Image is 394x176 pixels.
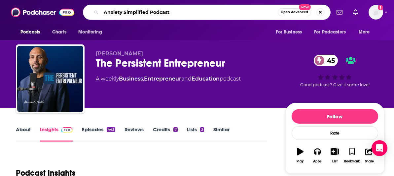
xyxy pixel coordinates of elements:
[125,126,144,142] a: Reviews
[320,55,338,66] span: 45
[11,6,74,19] img: Podchaser - Follow, Share and Rate Podcasts
[17,46,83,112] img: The Persistent Entrepreneur
[309,144,326,167] button: Apps
[350,7,361,18] a: Show notifications dropdown
[40,126,73,142] a: InsightsPodchaser Pro
[369,5,383,20] span: Logged in as KTMSseat4
[299,4,311,10] span: New
[344,159,360,163] div: Bookmark
[107,127,115,132] div: 443
[187,126,204,142] a: Lists3
[326,144,343,167] button: List
[271,26,310,38] button: open menu
[365,159,374,163] div: Share
[343,144,361,167] button: Bookmark
[101,7,278,18] input: Search podcasts, credits, & more...
[83,5,331,20] div: Search podcasts, credits, & more...
[78,28,102,37] span: Monitoring
[192,76,220,82] a: Education
[361,144,378,167] button: Share
[200,127,204,132] div: 3
[285,50,384,91] div: 45Good podcast? Give it some love!
[378,5,383,10] svg: Add a profile image
[292,144,309,167] button: Play
[143,76,144,82] span: ,
[278,8,311,16] button: Open AdvancedNew
[332,159,338,163] div: List
[372,140,387,156] div: Open Intercom Messenger
[74,26,110,38] button: open menu
[173,127,177,132] div: 7
[314,28,346,37] span: For Podcasters
[313,159,322,163] div: Apps
[153,126,177,142] a: Credits7
[48,26,70,38] a: Charts
[16,126,31,142] a: About
[369,5,383,20] img: User Profile
[16,26,49,38] button: open menu
[96,75,241,83] div: A weekly podcast
[276,28,302,37] span: For Business
[300,82,370,87] span: Good podcast? Give it some love!
[52,28,66,37] span: Charts
[354,26,378,38] button: open menu
[20,28,40,37] span: Podcasts
[82,126,115,142] a: Episodes443
[144,76,181,82] a: Entrepreneur
[292,109,378,124] button: Follow
[96,50,143,57] span: [PERSON_NAME]
[119,76,143,82] a: Business
[297,159,304,163] div: Play
[359,28,370,37] span: More
[369,5,383,20] button: Show profile menu
[213,126,230,142] a: Similar
[281,11,308,14] span: Open Advanced
[310,26,355,38] button: open menu
[334,7,345,18] a: Show notifications dropdown
[61,127,73,133] img: Podchaser Pro
[292,126,378,140] div: Rate
[314,55,338,66] a: 45
[181,76,192,82] span: and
